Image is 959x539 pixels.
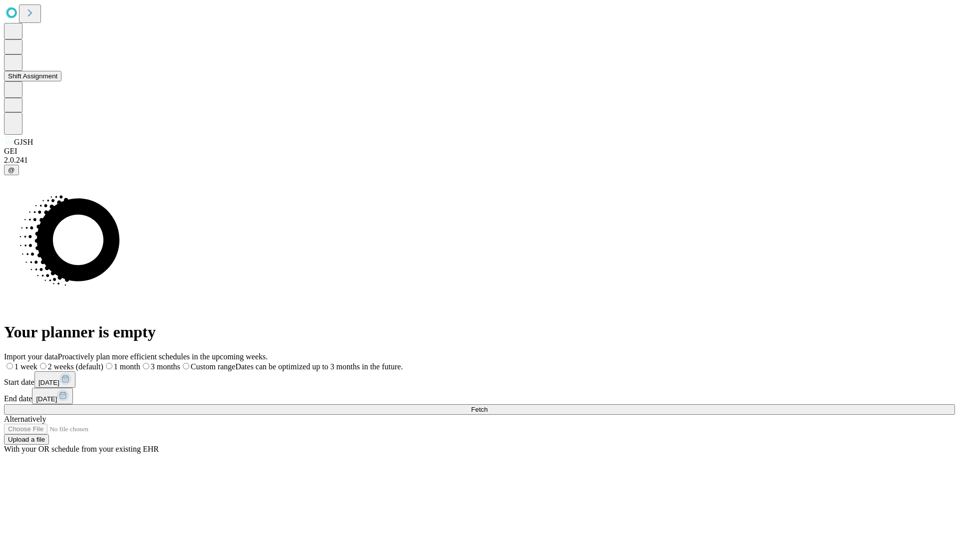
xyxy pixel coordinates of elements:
[14,362,37,371] span: 1 week
[58,352,268,361] span: Proactively plan more efficient schedules in the upcoming weeks.
[471,406,487,413] span: Fetch
[36,395,57,403] span: [DATE]
[151,362,180,371] span: 3 months
[4,415,46,423] span: Alternatively
[4,445,159,453] span: With your OR schedule from your existing EHR
[14,138,33,146] span: GJSH
[38,379,59,386] span: [DATE]
[4,156,955,165] div: 2.0.241
[4,323,955,341] h1: Your planner is empty
[114,362,140,371] span: 1 month
[4,352,58,361] span: Import your data
[8,166,15,174] span: @
[4,165,19,175] button: @
[143,363,149,369] input: 3 months
[191,362,235,371] span: Custom range
[34,371,75,388] button: [DATE]
[48,362,103,371] span: 2 weeks (default)
[4,388,955,404] div: End date
[4,434,49,445] button: Upload a file
[6,363,13,369] input: 1 week
[4,147,955,156] div: GEI
[106,363,112,369] input: 1 month
[32,388,73,404] button: [DATE]
[183,363,189,369] input: Custom rangeDates can be optimized up to 3 months in the future.
[235,362,403,371] span: Dates can be optimized up to 3 months in the future.
[4,71,61,81] button: Shift Assignment
[4,371,955,388] div: Start date
[40,363,46,369] input: 2 weeks (default)
[4,404,955,415] button: Fetch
